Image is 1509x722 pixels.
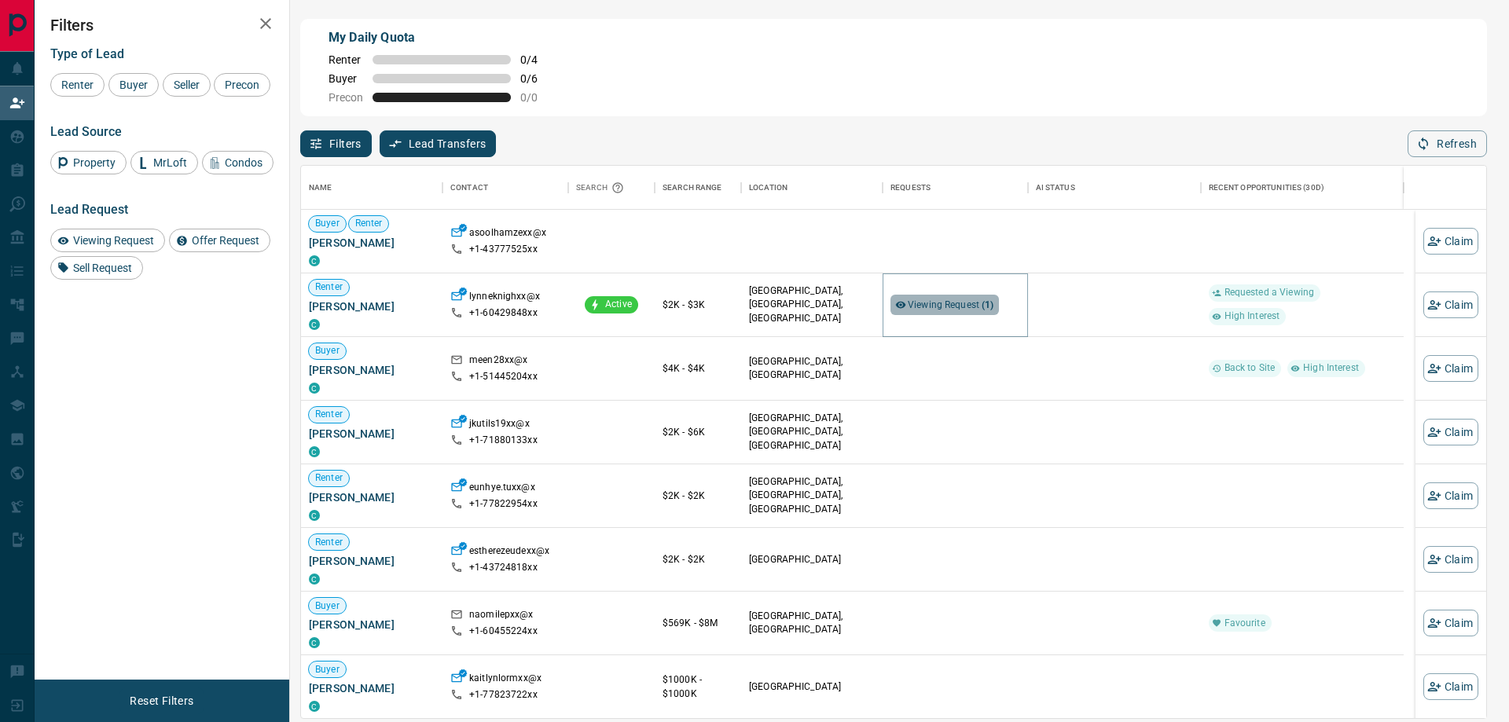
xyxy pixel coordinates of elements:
button: Claim [1423,610,1478,636]
span: Viewing Request [68,234,160,247]
button: Claim [1423,482,1478,509]
p: kaitlynlormxx@x [469,672,542,688]
span: 0 / 6 [520,72,555,85]
div: condos.ca [309,446,320,457]
span: Precon [329,91,363,104]
p: $2K - $6K [663,425,733,439]
span: High Interest [1297,361,1365,375]
div: Offer Request [169,229,270,252]
span: Renter [349,217,389,230]
p: [GEOGRAPHIC_DATA], [GEOGRAPHIC_DATA] [749,610,875,636]
p: jkutils19xx@x [469,417,530,434]
span: Buyer [329,72,363,85]
p: $1000K - $1000K [663,673,733,701]
span: 0 / 0 [520,91,555,104]
p: [GEOGRAPHIC_DATA], [GEOGRAPHIC_DATA], [GEOGRAPHIC_DATA] [749,412,875,452]
p: My Daily Quota [329,28,555,47]
span: [PERSON_NAME] [309,553,435,569]
span: [PERSON_NAME] [309,617,435,632]
span: Lead Request [50,202,128,217]
span: [PERSON_NAME] [309,362,435,378]
div: Viewing Request [50,229,165,252]
div: Search [576,166,628,210]
span: Condos [219,156,268,169]
p: $2K - $2K [663,489,733,503]
span: Offer Request [186,234,265,247]
div: Location [749,166,788,210]
p: +1- 43777525xx [469,243,538,256]
span: [PERSON_NAME] [309,680,435,696]
button: Claim [1423,291,1478,318]
p: $569K - $8M [663,616,733,630]
span: Lead Source [50,124,122,139]
span: Favourite [1218,617,1272,630]
span: [PERSON_NAME] [309,235,435,251]
span: MrLoft [148,156,193,169]
div: condos.ca [309,574,320,585]
div: condos.ca [309,701,320,712]
p: $4K - $4K [663,361,733,376]
span: Renter [56,79,99,91]
div: Property [50,151,127,174]
div: condos.ca [309,383,320,394]
div: condos.ca [309,510,320,521]
p: [GEOGRAPHIC_DATA], [GEOGRAPHIC_DATA], [GEOGRAPHIC_DATA] [749,475,875,515]
span: Buyer [309,599,346,613]
div: Sell Request [50,256,143,280]
span: Viewing Request [908,299,994,310]
span: [PERSON_NAME] [309,426,435,442]
span: Renter [329,53,363,66]
span: Requested a Viewing [1218,286,1320,299]
div: Buyer [108,73,159,97]
span: Buyer [309,663,346,676]
span: Buyer [309,344,346,357]
p: [GEOGRAPHIC_DATA], [GEOGRAPHIC_DATA], [GEOGRAPHIC_DATA] [749,284,875,324]
div: Recent Opportunities (30d) [1201,166,1404,210]
span: [PERSON_NAME] [309,489,435,505]
p: +1- 60455224xx [469,625,538,638]
div: AI Status [1036,166,1075,210]
span: Seller [168,79,205,91]
button: Reset Filters [119,687,204,714]
p: asoolhamzexx@x [469,226,546,243]
div: Requests [883,166,1028,210]
span: Precon [219,79,265,91]
div: Name [301,166,442,210]
p: meen28xx@x [469,354,527,370]
p: naomilepxx@x [469,608,534,625]
span: Renter [309,471,349,485]
button: Lead Transfers [380,130,497,157]
div: Seller [163,73,211,97]
p: lynneknighxx@x [469,290,540,306]
div: Name [309,166,332,210]
div: Renter [50,73,105,97]
div: Search Range [655,166,741,210]
span: Type of Lead [50,46,124,61]
p: +1- 71880133xx [469,434,538,447]
div: Search Range [663,166,722,210]
div: condos.ca [309,255,320,266]
div: MrLoft [130,151,198,174]
span: Back to Site [1218,361,1282,375]
button: Claim [1423,419,1478,445]
p: [GEOGRAPHIC_DATA] [749,680,875,694]
span: Renter [309,280,349,294]
span: Property [68,156,121,169]
div: Contact [442,166,568,210]
span: Renter [309,408,349,421]
div: Requests [890,166,931,210]
button: Filters [300,130,372,157]
p: estherezeudexx@x [469,544,549,561]
span: 0 / 4 [520,53,555,66]
div: Contact [450,166,488,210]
strong: ( 1 ) [982,299,993,310]
p: [GEOGRAPHIC_DATA], [GEOGRAPHIC_DATA] [749,355,875,382]
span: Renter [309,536,349,549]
div: Precon [214,73,270,97]
div: Condos [202,151,274,174]
span: [PERSON_NAME] [309,299,435,314]
span: Buyer [114,79,153,91]
div: condos.ca [309,319,320,330]
p: +1- 77823722xx [469,688,538,702]
span: Buyer [309,217,346,230]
